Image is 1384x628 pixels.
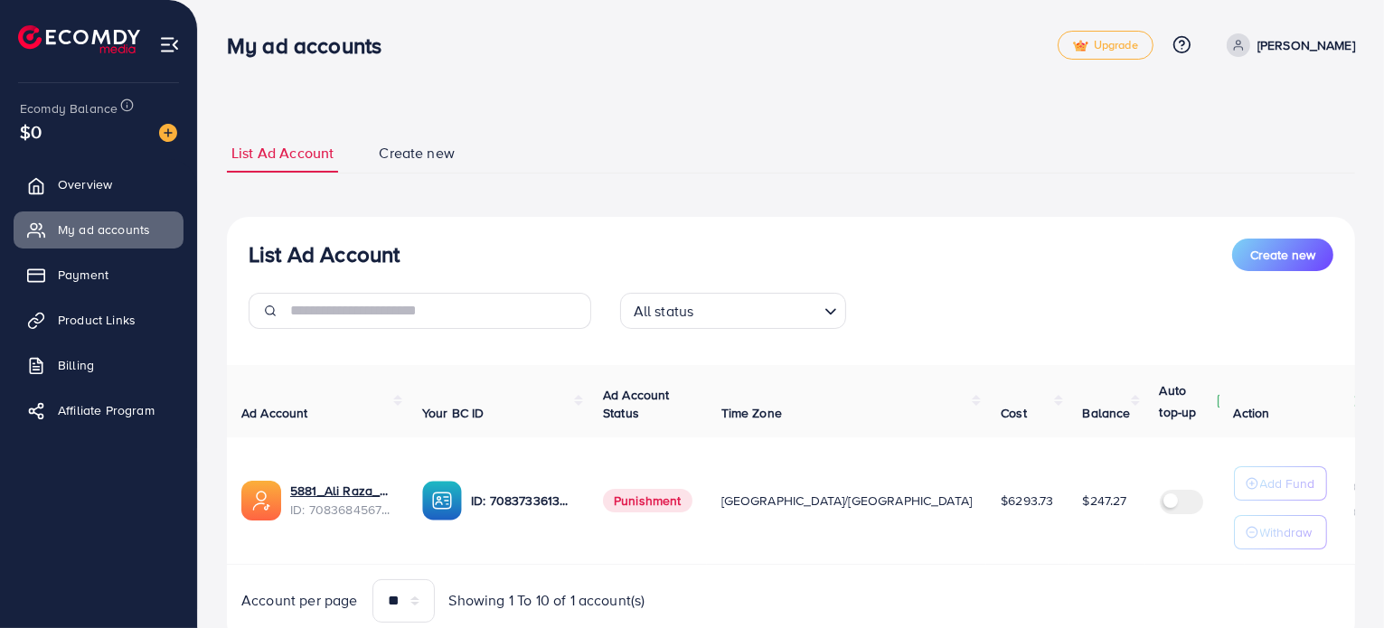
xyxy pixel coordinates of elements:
[58,175,112,193] span: Overview
[241,590,358,611] span: Account per page
[58,311,136,329] span: Product Links
[20,118,42,145] span: $0
[1073,39,1138,52] span: Upgrade
[603,489,692,512] span: Punishment
[58,266,108,284] span: Payment
[241,404,308,422] span: Ad Account
[699,295,816,324] input: Search for option
[603,386,670,422] span: Ad Account Status
[422,404,485,422] span: Your BC ID
[249,241,400,267] h3: List Ad Account
[14,392,184,428] a: Affiliate Program
[1001,404,1027,422] span: Cost
[1070,337,1370,614] iframe: Chat
[14,257,184,293] a: Payment
[58,356,94,374] span: Billing
[471,490,574,511] p: ID: 7083733613535035394
[227,33,396,59] h3: My ad accounts
[290,501,393,519] span: ID: 7083684567646748673
[14,166,184,202] a: Overview
[231,143,334,164] span: List Ad Account
[290,482,393,519] div: <span class='underline'>5881_Ali Raza_Karachi </span></br>7083684567646748673
[20,99,118,117] span: Ecomdy Balance
[159,124,177,142] img: image
[159,34,180,55] img: menu
[290,482,393,500] a: 5881_Ali Raza_Karachi
[1232,239,1333,271] button: Create new
[1073,40,1088,52] img: tick
[449,590,645,611] span: Showing 1 To 10 of 1 account(s)
[58,401,155,419] span: Affiliate Program
[14,211,184,248] a: My ad accounts
[620,293,846,329] div: Search for option
[18,25,140,53] img: logo
[422,481,462,520] img: ic-ba-acc.ded83a64.svg
[1001,492,1053,510] span: $6293.73
[14,302,184,338] a: Product Links
[1219,33,1355,57] a: [PERSON_NAME]
[721,404,782,422] span: Time Zone
[379,143,455,164] span: Create new
[630,298,698,324] span: All status
[58,220,150,239] span: My ad accounts
[241,481,281,520] img: ic-ads-acc.e4c84228.svg
[14,347,184,383] a: Billing
[1058,31,1153,60] a: tickUpgrade
[721,492,973,510] span: [GEOGRAPHIC_DATA]/[GEOGRAPHIC_DATA]
[1257,34,1355,56] p: [PERSON_NAME]
[1250,246,1315,264] span: Create new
